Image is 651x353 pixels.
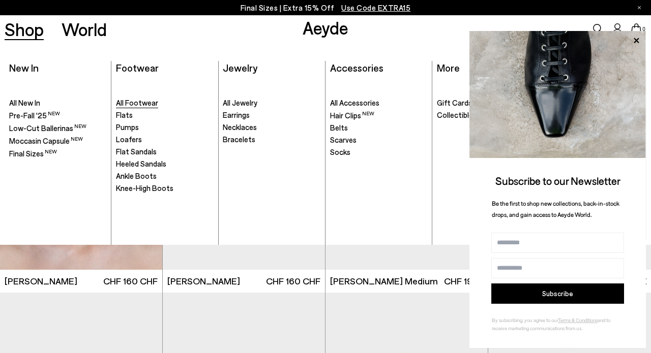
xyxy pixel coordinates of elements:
[330,111,374,120] span: Hair Clips
[116,171,157,180] span: Ankle Boots
[341,3,410,12] span: Navigate to /collections/ss25-final-sizes
[437,110,477,119] span: Collectibles
[5,20,44,38] a: Shop
[9,123,107,134] a: Low-Cut Ballerinas
[103,275,158,287] span: CHF 160 CHF
[325,270,488,293] a: [PERSON_NAME] Medium CHF 190 CHF
[163,270,325,293] a: [PERSON_NAME] CHF 160 CHF
[631,23,641,35] a: 0
[558,317,598,323] a: Terms & Conditions
[9,98,107,108] a: All New In
[223,98,320,108] a: All Jewelry
[116,183,173,192] span: Knee-High Boots
[330,61,383,74] a: Accessories
[9,111,60,120] span: Pre-Fall '25
[495,174,620,187] span: Subscribe to our Newsletter
[491,283,624,304] button: Subscribe
[9,136,107,146] a: Moccasin Capsule
[241,2,411,14] p: Final Sizes | Extra 15% Off
[223,135,320,145] a: Bracelets
[9,98,40,107] span: All New In
[116,61,159,74] a: Footwear
[437,61,460,74] a: More
[116,98,214,108] a: All Footwear
[223,122,257,132] span: Necklaces
[116,110,214,120] a: Flats
[116,122,214,133] a: Pumps
[444,275,498,287] span: CHF 190 CHF
[492,317,558,323] span: By subscribing, you agree to our
[5,275,77,287] span: [PERSON_NAME]
[223,110,320,120] a: Earrings
[492,200,619,218] span: Be the first to shop new collections, back-in-stock drops, and gain access to Aeyde World.
[223,61,257,74] a: Jewelry
[116,147,157,156] span: Flat Sandals
[223,122,320,133] a: Necklaces
[437,98,472,107] span: Gift Cards
[330,110,428,121] a: Hair Clips
[9,61,39,74] a: New In
[116,171,214,181] a: Ankle Boots
[223,110,250,119] span: Earrings
[116,159,214,169] a: Heeled Sandals
[437,98,535,108] a: Gift Cards
[330,147,428,157] a: Socks
[116,147,214,157] a: Flat Sandals
[62,20,107,38] a: World
[223,135,255,144] span: Bracelets
[116,122,139,132] span: Pumps
[116,110,133,119] span: Flats
[167,275,240,287] span: [PERSON_NAME]
[9,110,107,121] a: Pre-Fall '25
[116,159,166,168] span: Heeled Sandals
[437,110,535,120] a: Collectibles
[330,275,438,287] span: [PERSON_NAME] Medium
[330,135,357,144] span: Scarves
[330,98,428,108] a: All Accessories
[116,98,158,107] span: All Footwear
[9,123,86,133] span: Low-Cut Ballerinas
[9,136,83,145] span: Moccasin Capsule
[330,147,350,156] span: Socks
[9,148,107,159] a: Final Sizes
[641,26,646,32] span: 0
[330,123,348,132] span: Belts
[330,135,428,145] a: Scarves
[116,135,142,144] span: Loafers
[223,98,257,107] span: All Jewelry
[303,17,348,38] a: Aeyde
[116,135,214,145] a: Loafers
[469,31,646,158] img: ca3f721fb6ff708a270709c41d776025.jpg
[330,123,428,133] a: Belts
[330,98,379,107] span: All Accessories
[266,275,320,287] span: CHF 160 CHF
[9,149,57,158] span: Final Sizes
[116,183,214,194] a: Knee-High Boots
